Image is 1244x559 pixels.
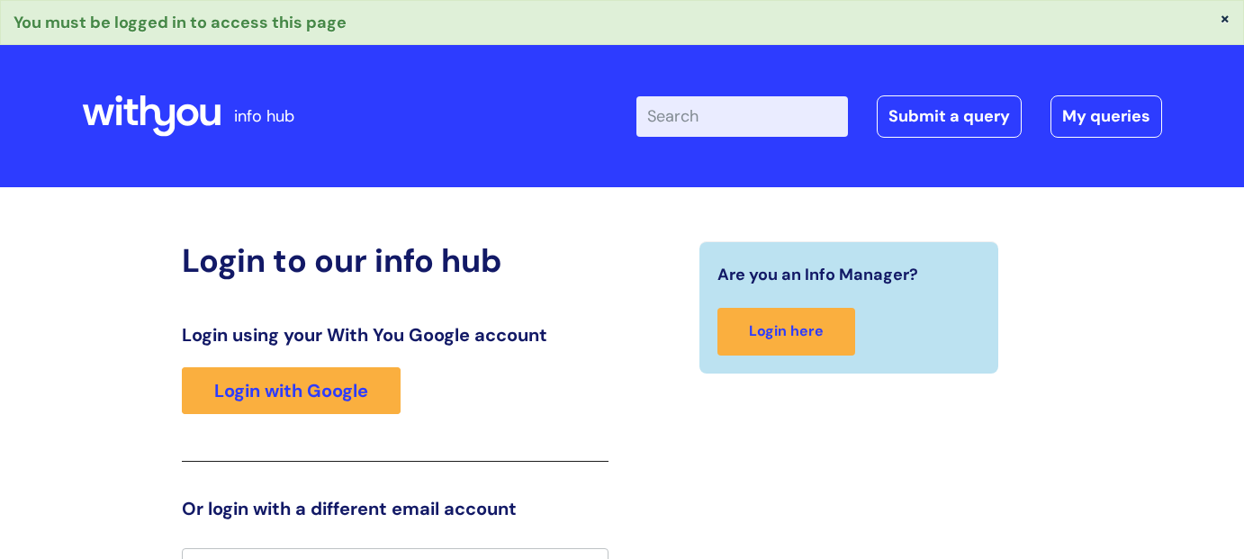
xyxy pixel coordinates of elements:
h3: Login using your With You Google account [182,324,608,346]
a: My queries [1050,95,1162,137]
p: info hub [234,102,294,131]
h3: Or login with a different email account [182,498,608,519]
button: × [1220,10,1230,26]
input: Search [636,96,848,136]
a: Login here [717,308,855,356]
span: Are you an Info Manager? [717,260,918,289]
h2: Login to our info hub [182,241,608,280]
a: Submit a query [877,95,1022,137]
a: Login with Google [182,367,401,414]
